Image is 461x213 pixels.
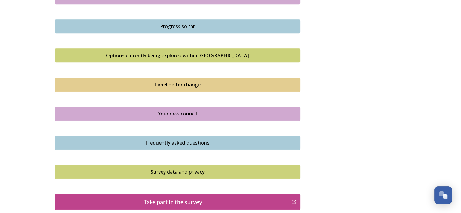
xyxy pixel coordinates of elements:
div: Options currently being explored within [GEOGRAPHIC_DATA] [58,52,297,59]
div: Take part in the survey [58,197,288,206]
button: Your new council [55,107,300,121]
button: Timeline for change [55,78,300,92]
button: Survey data and privacy [55,165,300,179]
div: Progress so far [58,23,297,30]
div: Survey data and privacy [58,168,297,175]
button: Take part in the survey [55,194,300,210]
button: Frequently asked questions [55,136,300,150]
button: Open Chat [434,186,452,204]
div: Your new council [58,110,297,117]
div: Timeline for change [58,81,297,88]
div: Frequently asked questions [58,139,297,146]
button: Progress so far [55,19,300,33]
button: Options currently being explored within West Sussex [55,48,300,62]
